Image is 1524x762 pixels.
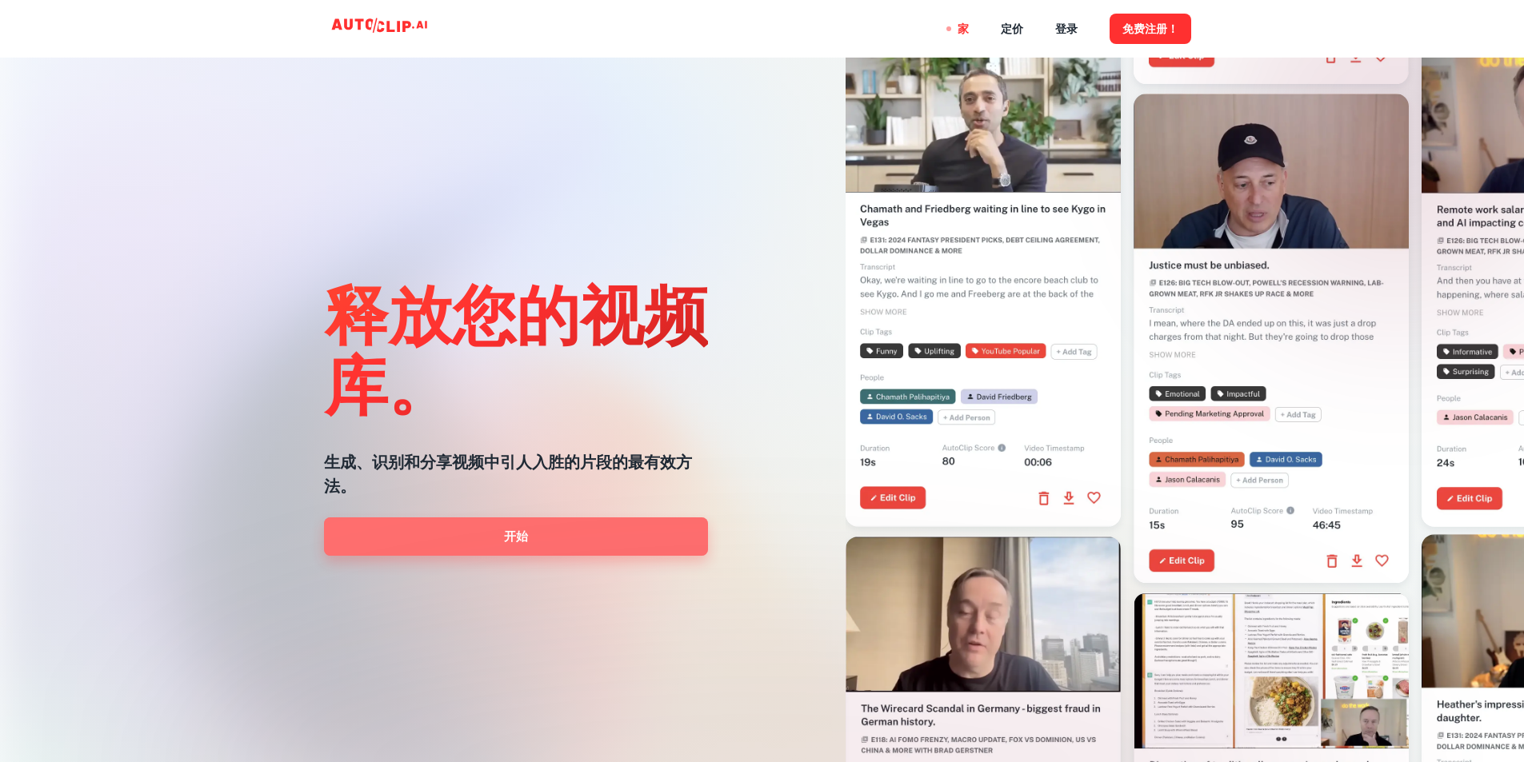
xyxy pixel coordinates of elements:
[324,274,708,421] font: 释放您的视频库。
[324,517,708,556] a: 开始
[1110,14,1191,43] button: 免费注册！
[1001,23,1023,36] font: 定价
[1122,23,1178,36] font: 免费注册！
[958,23,969,36] font: 家
[504,529,528,543] font: 开始
[324,453,692,496] font: 生成、识别和分享视频中引人入胜的片段的最有效方法。
[1055,23,1078,36] font: 登录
